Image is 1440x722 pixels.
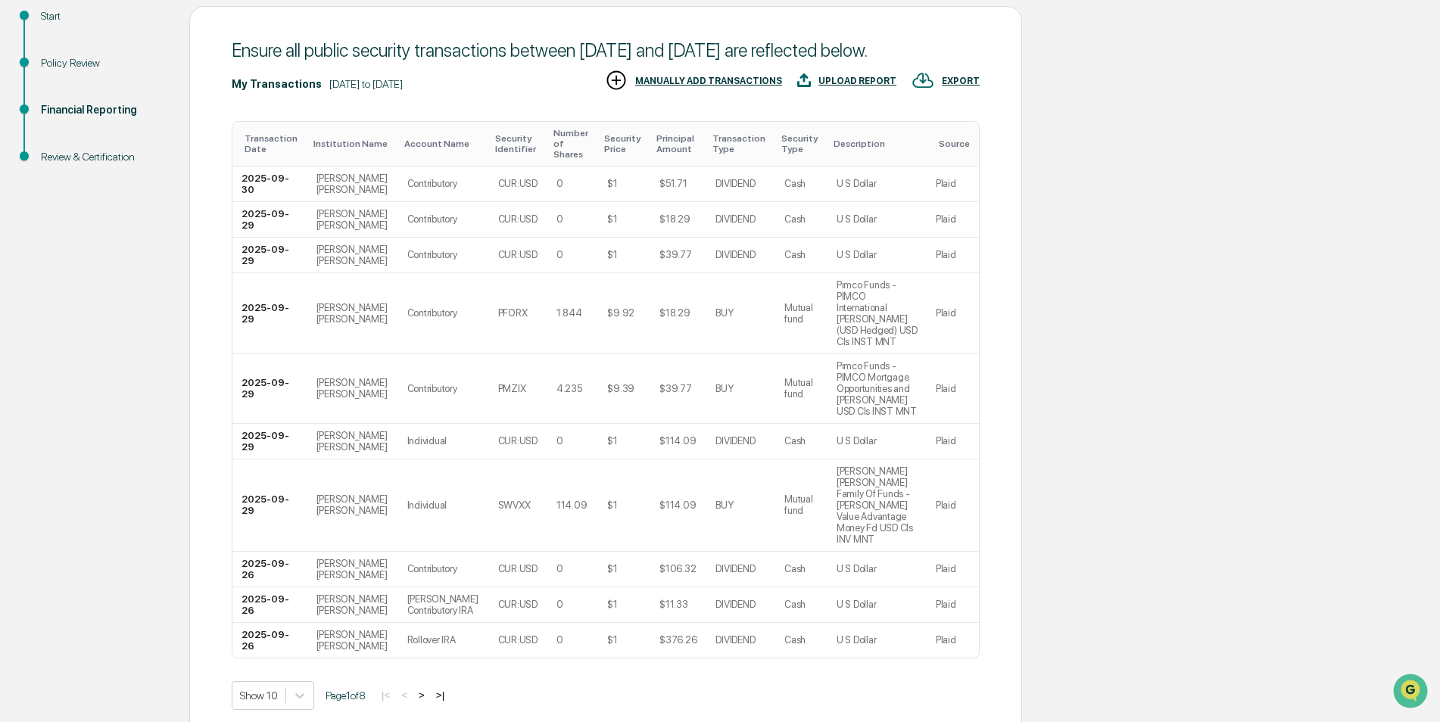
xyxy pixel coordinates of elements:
td: 2025-09-29 [232,202,307,238]
div: Pimco Funds - PIMCO International [PERSON_NAME] (USD Hedged) USD Cls INST MNT [837,279,918,347]
div: Start [41,8,165,24]
button: >| [432,689,449,702]
div: [PERSON_NAME] [PERSON_NAME] [316,430,389,453]
div: DIVIDEND [715,563,755,574]
div: SWVXX [498,499,531,511]
td: Contributory [398,238,489,273]
div: UPLOAD REPORT [818,76,896,86]
div: U S Dollar [837,435,876,447]
div: Cash [784,435,806,447]
div: Toggle SortBy [495,133,541,154]
div: 0 [556,178,563,189]
td: Individual [398,424,489,459]
td: Plaid [927,552,979,587]
div: CUR:USD [498,213,538,225]
td: Plaid [927,623,979,658]
div: DIVIDEND [715,634,755,646]
div: Cash [784,178,806,189]
div: DIVIDEND [715,213,755,225]
span: Data Lookup [30,219,95,235]
div: [PERSON_NAME] [PERSON_NAME] [316,244,389,266]
div: $11.33 [659,599,687,610]
span: Preclearance [30,191,98,206]
div: [DATE] to [DATE] [329,78,403,90]
div: 0 [556,563,563,574]
div: $376.26 [659,634,697,646]
td: Plaid [927,459,979,552]
div: $1 [607,178,617,189]
td: 2025-09-29 [232,424,307,459]
div: CUR:USD [498,249,538,260]
td: Contributory [398,552,489,587]
div: U S Dollar [837,249,876,260]
div: U S Dollar [837,178,876,189]
td: Plaid [927,202,979,238]
td: 2025-09-29 [232,273,307,354]
div: [PERSON_NAME] [PERSON_NAME] Family Of Funds - [PERSON_NAME] Value Advantage Money Fd USD Cls INV MNT [837,465,918,545]
td: Plaid [927,587,979,623]
div: Pimco Funds - PIMCO Mortgage Opportunities and [PERSON_NAME] USD Cls INST MNT [837,360,918,417]
div: $1 [607,213,617,225]
div: DIVIDEND [715,435,755,447]
div: $39.77 [659,383,691,394]
div: CUR:USD [498,435,538,447]
div: EXPORT [942,76,980,86]
div: [PERSON_NAME] [PERSON_NAME] [316,208,389,231]
div: Cash [784,634,806,646]
a: Powered byPylon [107,256,183,268]
div: $114.09 [659,499,696,511]
div: BUY [715,499,733,511]
div: $1 [607,634,617,646]
div: CUR:USD [498,563,538,574]
a: 🔎Data Lookup [9,213,101,241]
div: [PERSON_NAME] [PERSON_NAME] [316,629,389,652]
td: Plaid [927,166,979,202]
div: Ensure all public security transactions between [DATE] and [DATE] are reflected below. [232,39,980,61]
div: DIVIDEND [715,249,755,260]
td: 2025-09-26 [232,552,307,587]
div: [PERSON_NAME] [PERSON_NAME] [316,593,389,616]
div: $1 [607,249,617,260]
div: 0 [556,634,563,646]
div: 4.235 [556,383,582,394]
iframe: Open customer support [1392,672,1432,713]
td: Plaid [927,273,979,354]
div: Cash [784,213,806,225]
div: Mutual fund [784,377,818,400]
div: DIVIDEND [715,178,755,189]
div: $1 [607,499,617,511]
div: [PERSON_NAME] [PERSON_NAME] [316,558,389,580]
div: Review & Certification [41,149,165,165]
td: Individual [398,459,489,552]
div: Start new chat [51,116,248,131]
div: Toggle SortBy [781,133,821,154]
div: We're available if you need us! [51,131,192,143]
div: 0 [556,213,563,225]
div: MANUALLY ADD TRANSACTIONS [635,76,782,86]
div: CUR:USD [498,599,538,610]
div: Financial Reporting [41,102,165,118]
div: PFORX [498,307,528,319]
button: < [397,689,412,702]
div: BUY [715,383,733,394]
div: U S Dollar [837,563,876,574]
div: Toggle SortBy [245,133,301,154]
div: Mutual fund [784,302,818,325]
div: Cash [784,249,806,260]
td: 2025-09-29 [232,459,307,552]
div: $1 [607,435,617,447]
td: 2025-09-26 [232,623,307,658]
div: $9.39 [607,383,634,394]
div: DIVIDEND [715,599,755,610]
div: U S Dollar [837,634,876,646]
div: Policy Review [41,55,165,71]
td: 2025-09-30 [232,166,307,202]
div: $39.77 [659,249,691,260]
div: 🖐️ [15,192,27,204]
div: Mutual fund [784,493,818,516]
div: 🗄️ [110,192,122,204]
div: [PERSON_NAME] [PERSON_NAME] [316,173,389,195]
div: 0 [556,435,563,447]
td: Plaid [927,238,979,273]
